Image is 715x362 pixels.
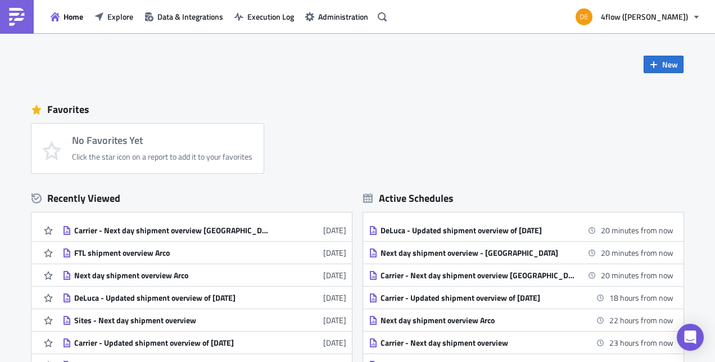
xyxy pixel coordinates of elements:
div: Carrier - Updated shipment overview of [DATE] [74,338,271,348]
time: 2025-06-10T14:16:38Z [323,314,346,326]
div: FTL shipment overview Arco [74,248,271,258]
div: DeLuca - Updated shipment overview of [DATE] [74,293,271,303]
button: Data & Integrations [139,8,229,25]
a: DeLuca - Updated shipment overview of [DATE]20 minutes from now [369,219,673,241]
a: Next day shipment overview Arco22 hours from now [369,309,673,331]
time: 2025-06-12T15:41:01Z [323,292,346,304]
time: 2025-10-03 15:45 [609,337,673,349]
div: Carrier - Next day shipment overview [GEOGRAPHIC_DATA] [381,270,577,280]
a: Sites - Next day shipment overview[DATE] [62,309,346,331]
a: Carrier - Next day shipment overview [GEOGRAPHIC_DATA]20 minutes from now [369,264,673,286]
time: 2025-09-03T13:15:38Z [323,224,346,236]
span: Home [64,11,83,22]
div: Recently Viewed [31,190,352,207]
div: Active Schedules [363,192,454,205]
span: New [662,58,678,70]
button: Explore [89,8,139,25]
img: Avatar [574,7,594,26]
button: Home [45,8,89,25]
button: Administration [300,8,374,25]
div: Next day shipment overview - [GEOGRAPHIC_DATA] [381,248,577,258]
div: Carrier - Updated shipment overview of [DATE] [381,293,577,303]
span: Execution Log [247,11,294,22]
time: 2025-10-03 11:00 [609,292,673,304]
button: 4flow ([PERSON_NAME]) [569,4,707,29]
div: Carrier - Next day shipment overview [381,338,577,348]
a: Carrier - Next day shipment overview23 hours from now [369,332,673,354]
time: 2025-08-04T08:06:55Z [323,269,346,281]
div: Next day shipment overview Arco [74,270,271,280]
time: 2025-05-28T09:00:24Z [323,337,346,349]
span: Data & Integrations [157,11,223,22]
span: 4flow ([PERSON_NAME]) [601,11,688,22]
button: New [644,56,684,73]
time: 2025-10-02 17:00 [601,247,673,259]
div: Open Intercom Messenger [677,324,704,351]
time: 2025-10-02 17:00 [601,269,673,281]
span: Administration [318,11,368,22]
div: Favorites [31,101,684,118]
div: Next day shipment overview Arco [381,315,577,325]
div: DeLuca - Updated shipment overview of [DATE] [381,225,577,236]
a: Carrier - Next day shipment overview [GEOGRAPHIC_DATA][DATE] [62,219,346,241]
h4: No Favorites Yet [72,135,252,146]
a: FTL shipment overview Arco[DATE] [62,242,346,264]
img: PushMetrics [8,8,26,26]
button: Execution Log [229,8,300,25]
div: Carrier - Next day shipment overview [GEOGRAPHIC_DATA] [74,225,271,236]
a: Next day shipment overview Arco[DATE] [62,264,346,286]
time: 2025-10-03 15:00 [609,314,673,326]
a: Next day shipment overview - [GEOGRAPHIC_DATA]20 minutes from now [369,242,673,264]
span: Explore [107,11,133,22]
div: Click the star icon on a report to add it to your favorites [72,152,252,162]
time: 2025-08-13T07:47:12Z [323,247,346,259]
a: DeLuca - Updated shipment overview of [DATE][DATE] [62,287,346,309]
time: 2025-10-02 17:00 [601,224,673,236]
a: Carrier - Updated shipment overview of [DATE]18 hours from now [369,287,673,309]
a: Carrier - Updated shipment overview of [DATE][DATE] [62,332,346,354]
div: Sites - Next day shipment overview [74,315,271,325]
